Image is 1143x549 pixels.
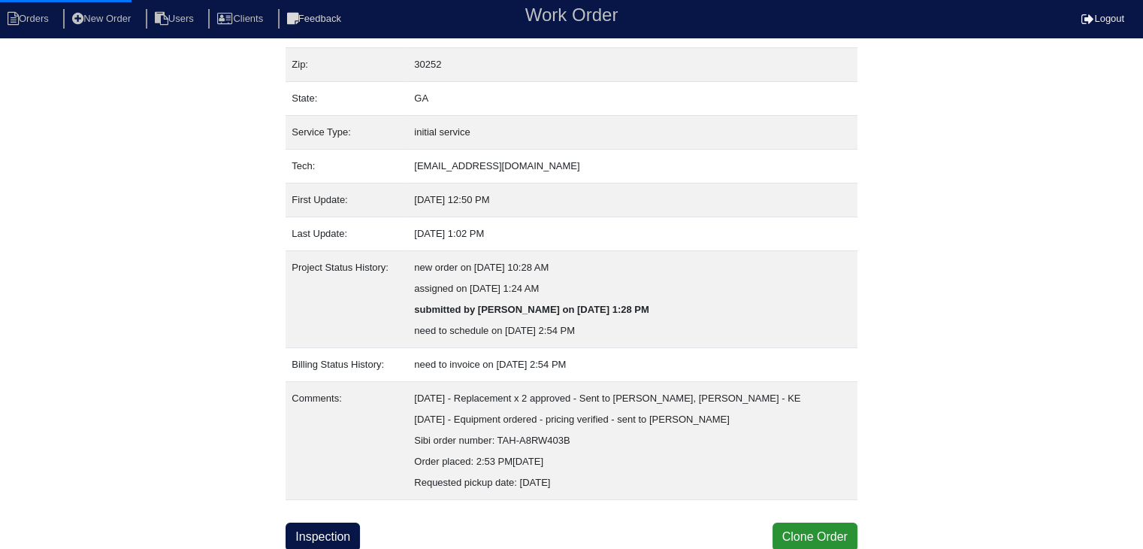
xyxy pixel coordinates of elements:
td: First Update: [286,184,408,217]
td: Billing Status History: [286,348,408,382]
a: Logout [1081,13,1124,24]
div: submitted by [PERSON_NAME] on [DATE] 1:28 PM [414,299,851,320]
a: New Order [63,13,143,24]
td: Project Status History: [286,251,408,348]
li: Clients [208,9,275,29]
div: new order on [DATE] 10:28 AM [414,257,851,278]
td: Zip: [286,48,408,82]
td: [EMAIL_ADDRESS][DOMAIN_NAME] [408,150,857,184]
div: need to schedule on [DATE] 2:54 PM [414,320,851,341]
li: Feedback [278,9,353,29]
td: GA [408,82,857,116]
td: [DATE] 1:02 PM [408,217,857,251]
td: [DATE] 12:50 PM [408,184,857,217]
td: 30252 [408,48,857,82]
td: Last Update: [286,217,408,251]
td: Service Type: [286,116,408,150]
td: initial service [408,116,857,150]
a: Users [146,13,206,24]
td: State: [286,82,408,116]
div: need to invoice on [DATE] 2:54 PM [414,354,851,375]
li: Users [146,9,206,29]
td: Tech: [286,150,408,184]
td: Comments: [286,382,408,500]
div: assigned on [DATE] 1:24 AM [414,278,851,299]
td: [DATE] - Replacement x 2 approved - Sent to [PERSON_NAME], [PERSON_NAME] - KE [DATE] - Equipment ... [408,382,857,500]
li: New Order [63,9,143,29]
a: Clients [208,13,275,24]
